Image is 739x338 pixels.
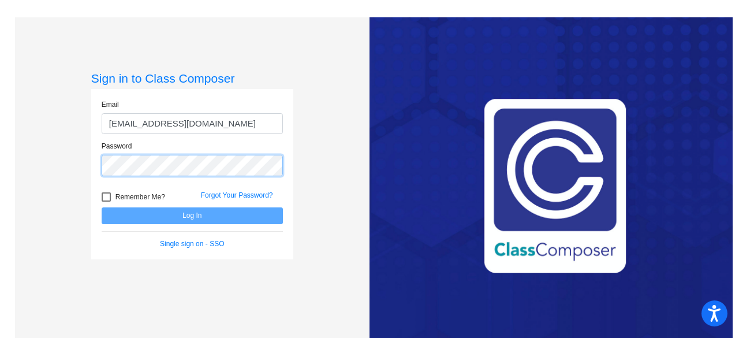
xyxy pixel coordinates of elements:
span: Remember Me? [115,190,165,204]
button: Log In [102,207,283,224]
label: Email [102,99,119,110]
h3: Sign in to Class Composer [91,71,293,86]
a: Forgot Your Password? [201,191,273,199]
label: Password [102,141,132,151]
a: Single sign on - SSO [160,240,224,248]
